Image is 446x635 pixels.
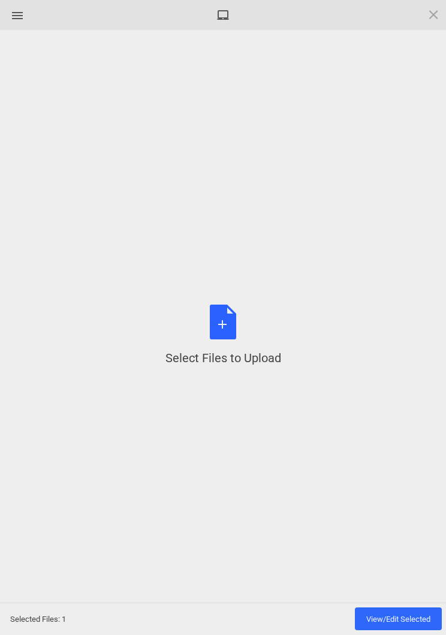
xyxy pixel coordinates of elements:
[355,607,442,630] span: Next
[10,615,66,624] span: Selected Files: 1
[165,350,281,366] div: Select Files to Upload
[216,8,230,22] span: My Device
[427,8,440,21] span: Click here or hit ESC to close picker
[366,615,430,624] span: View/Edit Selected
